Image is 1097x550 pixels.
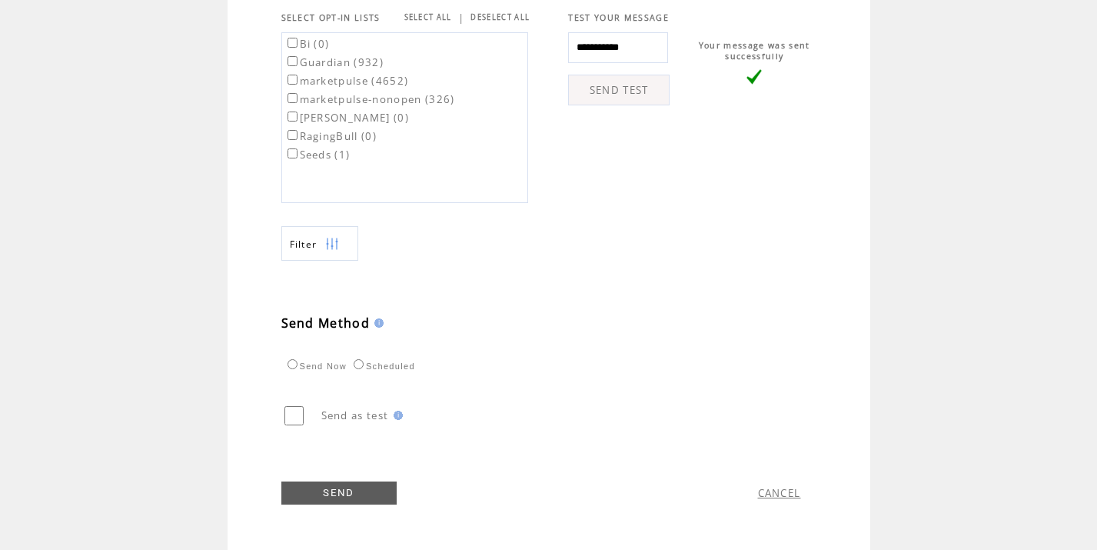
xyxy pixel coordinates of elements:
span: Your message was sent successfully [699,40,810,62]
label: Guardian (932) [284,55,384,69]
a: DESELECT ALL [470,12,530,22]
label: [PERSON_NAME] (0) [284,111,410,125]
label: RagingBull (0) [284,129,377,143]
input: [PERSON_NAME] (0) [288,112,298,122]
img: help.gif [370,318,384,328]
label: Scheduled [350,362,415,371]
input: marketpulse-nonopen (326) [288,93,298,103]
img: vLarge.png [746,69,762,85]
span: SELECT OPT-IN LISTS [281,12,381,23]
a: CANCEL [758,486,801,500]
span: Send as test [321,408,389,422]
label: Seeds (1) [284,148,351,162]
input: marketpulse (4652) [288,75,298,85]
input: Bi (0) [288,38,298,48]
a: SEND TEST [568,75,670,105]
input: RagingBull (0) [288,130,298,140]
input: Seeds (1) [288,148,298,158]
span: TEST YOUR MESSAGE [568,12,669,23]
input: Send Now [288,359,298,369]
a: SEND [281,482,397,505]
a: Filter [281,226,358,261]
span: Show filters [290,238,317,251]
label: marketpulse (4652) [284,74,409,88]
label: marketpulse-nonopen (326) [284,92,455,106]
span: Send Method [281,315,371,332]
span: | [458,11,464,25]
img: help.gif [389,411,403,420]
input: Scheduled [354,359,364,369]
img: filters.png [325,227,339,262]
label: Send Now [284,362,347,371]
label: Bi (0) [284,37,330,51]
input: Guardian (932) [288,56,298,66]
a: SELECT ALL [404,12,452,22]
